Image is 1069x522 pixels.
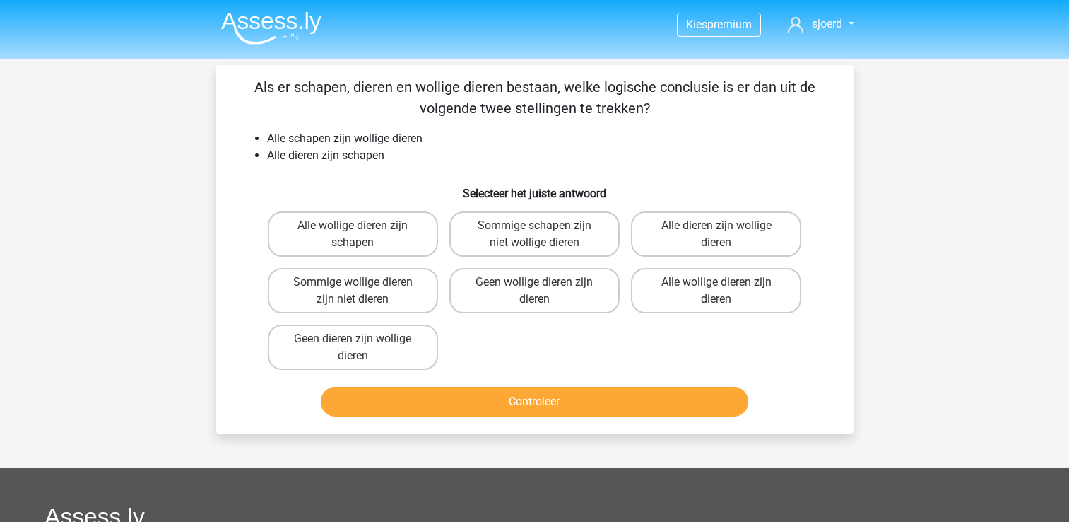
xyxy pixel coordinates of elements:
[239,175,831,200] h6: Selecteer het juiste antwoord
[268,325,438,370] label: Geen dieren zijn wollige dieren
[267,147,831,164] li: Alle dieren zijn schapen
[686,18,707,31] span: Kies
[678,15,760,34] a: Kiespremium
[268,211,438,257] label: Alle wollige dieren zijn schapen
[707,18,752,31] span: premium
[221,11,321,45] img: Assessly
[267,130,831,147] li: Alle schapen zijn wollige dieren
[321,387,748,417] button: Controleer
[631,211,801,257] label: Alle dieren zijn wollige dieren
[449,268,620,313] label: Geen wollige dieren zijn dieren
[631,268,801,313] label: Alle wollige dieren zijn dieren
[268,268,438,313] label: Sommige wollige dieren zijn niet dieren
[782,16,859,33] a: sjoerd
[812,17,842,30] span: sjoerd
[239,76,831,119] p: Als er schapen, dieren en wollige dieren bestaan, welke logische conclusie is er dan uit de volge...
[449,211,620,257] label: Sommige schapen zijn niet wollige dieren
